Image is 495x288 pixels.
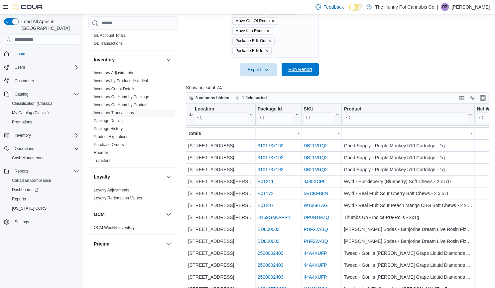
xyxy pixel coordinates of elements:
[188,129,253,137] div: Totals
[7,176,82,185] button: Canadian Compliance
[12,50,28,58] a: Home
[94,71,133,76] a: Inventory Adjustments
[88,69,178,168] div: Inventory
[94,151,108,155] a: Reorder
[188,273,253,281] div: [STREET_ADDRESS]
[479,94,487,102] button: Enter fullscreen
[12,145,37,153] button: Operations
[12,49,79,58] span: Home
[94,79,148,84] span: Inventory by Product Historical
[188,214,253,222] div: [STREET_ADDRESS][PERSON_NAME]
[88,186,178,205] div: Loyalty
[9,186,41,194] a: Dashboards
[188,190,253,198] div: [STREET_ADDRESS][PERSON_NAME]
[186,84,492,91] p: Showing 74 of 74
[9,186,79,194] span: Dashboards
[442,3,447,11] span: RZ
[313,0,346,14] a: Feedback
[304,167,327,173] a: DB2LVRQ2
[12,131,79,139] span: Inventory
[257,275,283,280] a: 2500002403
[257,143,283,149] a: 3101737192
[12,178,51,183] span: Canadian Compliance
[304,129,339,137] div: -
[94,95,149,100] a: Inventory On Hand by Package
[257,251,283,256] a: 2500002403
[9,195,79,203] span: Reports
[7,194,82,204] button: Reports
[257,106,299,123] button: Package Id
[15,92,28,97] span: Catalog
[232,17,278,25] span: Move Out Of Room
[13,4,43,10] img: Cova
[12,131,34,139] button: Inventory
[344,238,472,246] div: [PERSON_NAME] Sodas - Banjorine Dream Live Rosin Fizz - 355mL x 10:0
[94,33,126,38] span: GL Account Totals
[188,202,253,210] div: [STREET_ADDRESS][PERSON_NAME]
[12,167,31,175] button: Reports
[15,51,25,57] span: Home
[94,103,147,108] span: Inventory On Hand by Product
[1,49,82,58] button: Home
[15,146,34,151] span: Operations
[265,49,269,53] button: Remove Package Edit In from selection in this group
[12,167,79,175] span: Reports
[15,169,29,174] span: Reports
[9,118,79,126] span: Promotions
[304,106,334,112] div: SKU
[9,100,55,108] a: Classification (Classic)
[12,218,32,226] a: Settings
[188,226,253,234] div: [STREET_ADDRESS]
[288,66,312,73] span: Run Report
[9,204,79,212] span: Washington CCRS
[257,191,273,196] a: B01172
[94,226,135,230] a: OCM Weekly Inventory
[12,206,47,211] span: [US_STATE] CCRS
[94,158,110,164] span: Transfers
[344,129,472,137] div: -
[437,3,438,11] p: |
[94,241,163,248] button: Pricing
[232,27,273,35] span: Move Into Room
[9,195,29,203] a: Reports
[233,94,270,102] button: 1 field sorted
[94,126,123,132] span: Package History
[9,154,48,162] a: Cash Management
[88,32,178,50] div: Finance
[235,47,263,54] span: Package Edit In
[304,191,328,196] a: 5RCKFB8N
[19,18,79,32] span: Load All Apps in [GEOGRAPHIC_DATA]
[15,133,31,138] span: Inventory
[7,153,82,163] button: Cash Management
[344,226,472,234] div: [PERSON_NAME] Sodas - Banjorine Dream Live Rosin Fizz - 355mL x 10:0
[188,238,253,246] div: [STREET_ADDRESS]
[9,118,35,126] a: Promotions
[304,155,327,161] a: DB2LVRQ2
[94,196,142,201] a: Loyalty Redemption Values
[12,155,46,161] span: Cash Management
[232,37,275,44] span: Package Edit Out
[304,251,327,256] a: 44A4KUFP
[12,90,31,98] button: Catalog
[165,240,173,248] button: Pricing
[457,94,465,102] button: Keyboard shortcuts
[186,94,232,102] button: 3 columns hidden
[94,57,115,63] h3: Inventory
[12,63,79,71] span: Users
[94,143,124,147] a: Purchase Orders
[94,110,134,116] span: Inventory Transactions
[344,250,472,257] div: Tweed - Gorilla [PERSON_NAME] Grape Liquid Diamonds AIO Disposable - 0.95g
[94,188,129,193] span: Loyalty Adjustments
[257,129,299,137] div: -
[244,63,273,76] span: Export
[304,275,327,280] a: 44A4KUFP
[94,174,163,180] button: Loyalty
[94,87,135,92] a: Inventory Count Details
[12,77,37,85] a: Customers
[1,217,82,227] button: Settings
[195,106,248,123] div: Location
[12,145,79,153] span: Operations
